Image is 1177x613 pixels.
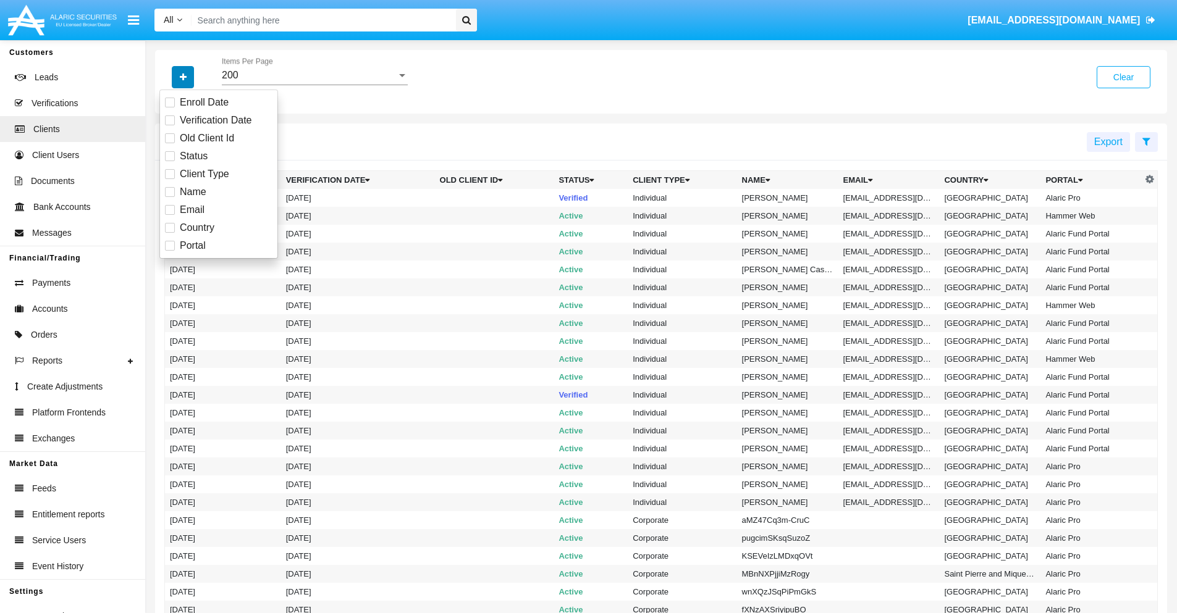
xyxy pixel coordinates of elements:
td: Active [554,565,628,583]
span: Reports [32,354,62,367]
td: Hammer Web [1040,207,1142,225]
td: Active [554,457,628,475]
td: [DATE] [165,332,281,350]
td: [DATE] [165,511,281,529]
span: Bank Accounts [33,201,91,214]
span: Documents [31,175,75,188]
td: Corporate [628,583,736,601]
td: [EMAIL_ADDRESS][DOMAIN_NAME] [838,493,940,511]
td: Active [554,475,628,493]
th: Country [939,171,1040,190]
td: [EMAIL_ADDRESS][DOMAIN_NAME] [838,314,940,332]
td: [DATE] [281,583,435,601]
td: [DATE] [281,404,435,422]
td: Hammer Web [1040,296,1142,314]
td: [EMAIL_ADDRESS][DOMAIN_NAME] [838,278,940,296]
td: [GEOGRAPHIC_DATA] [939,243,1040,261]
span: [EMAIL_ADDRESS][DOMAIN_NAME] [968,15,1140,25]
input: Search [192,9,452,31]
td: Corporate [628,565,736,583]
td: Active [554,243,628,261]
td: Saint Pierre and Miquelon [939,565,1040,583]
a: All [154,14,192,27]
td: Individual [628,278,736,296]
td: Alaric Fund Portal [1040,422,1142,440]
td: Active [554,314,628,332]
td: Alaric Pro [1040,493,1142,511]
td: Active [554,225,628,243]
td: Active [554,207,628,225]
span: All [164,15,174,25]
td: [DATE] [165,547,281,565]
span: Entitlement reports [32,508,105,521]
td: [GEOGRAPHIC_DATA] [939,440,1040,457]
span: 200 [222,70,238,80]
td: Active [554,278,628,296]
td: [DATE] [165,350,281,368]
td: [DATE] [281,511,435,529]
td: Active [554,404,628,422]
td: [DATE] [165,261,281,278]
button: Clear [1097,66,1150,88]
span: Payments [32,277,70,290]
td: [PERSON_NAME] [737,368,838,386]
td: [DATE] [165,422,281,440]
td: [GEOGRAPHIC_DATA] [939,350,1040,368]
td: wnXQzJSqPiPmGkS [737,583,838,601]
td: Active [554,368,628,386]
span: Accounts [32,302,68,315]
span: Create Adjustments [27,380,103,393]
td: [EMAIL_ADDRESS][DOMAIN_NAME] [838,368,940,386]
th: Email [838,171,940,190]
th: Name [737,171,838,190]
td: Individual [628,404,736,422]
td: [DATE] [165,278,281,296]
span: Client Users [32,149,79,162]
td: Verified [554,189,628,207]
img: Logo image [6,2,119,38]
td: [DATE] [281,422,435,440]
td: [PERSON_NAME] [737,189,838,207]
td: [GEOGRAPHIC_DATA] [939,368,1040,386]
th: Client Type [628,171,736,190]
td: [DATE] [281,529,435,547]
td: [DATE] [281,368,435,386]
td: [DATE] [281,243,435,261]
td: [DATE] [281,278,435,296]
td: [PERSON_NAME] [737,243,838,261]
td: [EMAIL_ADDRESS][DOMAIN_NAME] [838,457,940,475]
td: [PERSON_NAME] [737,422,838,440]
td: KSEVeIzLMDxqOVt [737,547,838,565]
td: Alaric Pro [1040,189,1142,207]
td: [PERSON_NAME] [737,457,838,475]
td: Individual [628,261,736,278]
td: Active [554,529,628,547]
td: [DATE] [165,493,281,511]
td: Active [554,493,628,511]
td: Corporate [628,511,736,529]
td: Alaric Fund Portal [1040,225,1142,243]
td: [DATE] [281,332,435,350]
td: Alaric Fund Portal [1040,314,1142,332]
td: [DATE] [281,261,435,278]
span: Email [180,202,205,217]
td: Alaric Fund Portal [1040,368,1142,386]
td: [PERSON_NAME] [737,475,838,493]
td: [DATE] [281,386,435,404]
td: Active [554,296,628,314]
td: Alaric Fund Portal [1040,386,1142,404]
span: Export [1094,136,1123,147]
td: [EMAIL_ADDRESS][DOMAIN_NAME] [838,350,940,368]
td: [DATE] [281,296,435,314]
td: Hammer Web [1040,350,1142,368]
span: Old Client Id [180,131,234,146]
td: Active [554,583,628,601]
td: [DATE] [281,314,435,332]
td: [DATE] [165,404,281,422]
td: Individual [628,332,736,350]
td: Individual [628,475,736,493]
td: Alaric Fund Portal [1040,332,1142,350]
td: Alaric Fund Portal [1040,404,1142,422]
td: [PERSON_NAME] [737,278,838,296]
td: [PERSON_NAME] [737,296,838,314]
